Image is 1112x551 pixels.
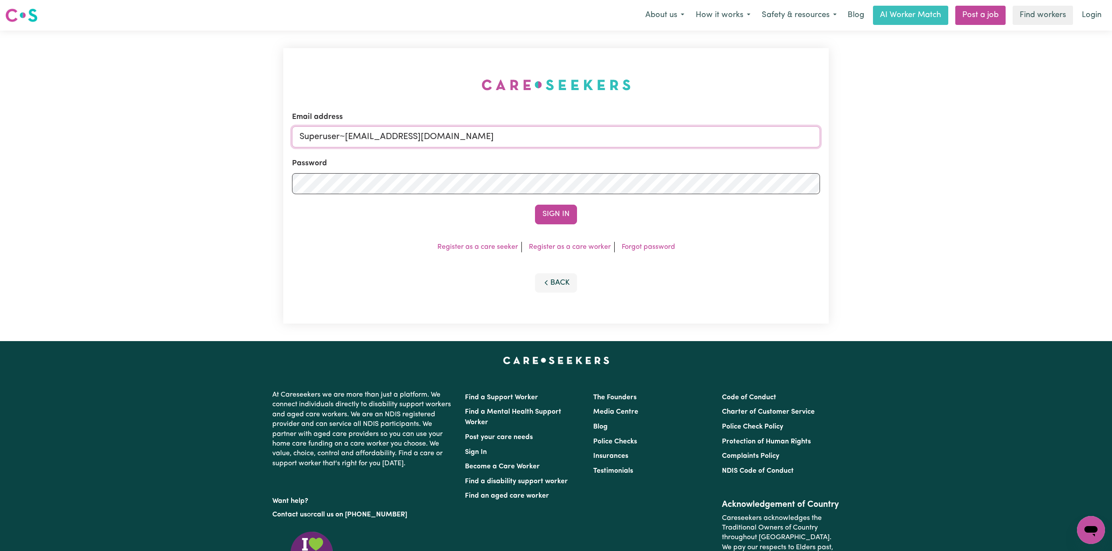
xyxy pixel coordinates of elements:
a: Code of Conduct [722,394,776,401]
a: The Founders [593,394,637,401]
label: Password [292,158,327,169]
button: Safety & resources [756,6,842,24]
a: NDIS Code of Conduct [722,467,794,474]
button: How it works [690,6,756,24]
a: Post a job [955,6,1006,25]
a: Contact us [272,511,307,518]
h2: Acknowledgement of Country [722,499,840,510]
button: Back [535,273,577,293]
p: or [272,506,454,523]
a: Post your care needs [465,434,533,441]
p: At Careseekers we are more than just a platform. We connect individuals directly to disability su... [272,387,454,472]
a: Protection of Human Rights [722,438,811,445]
a: Become a Care Worker [465,463,540,470]
a: AI Worker Match [873,6,948,25]
a: Register as a care seeker [437,244,518,251]
p: Want help? [272,493,454,506]
button: Sign In [535,205,577,224]
a: Careseekers home page [503,357,609,364]
input: Email address [292,126,820,147]
a: Police Check Policy [722,423,783,430]
a: Blog [842,6,869,25]
a: Find a Mental Health Support Worker [465,408,561,426]
a: Insurances [593,453,628,460]
a: Forgot password [622,244,675,251]
a: Login [1077,6,1107,25]
label: Email address [292,112,343,123]
a: Find a disability support worker [465,478,568,485]
a: Find workers [1013,6,1073,25]
a: Complaints Policy [722,453,779,460]
a: Register as a care worker [529,244,611,251]
a: Police Checks [593,438,637,445]
a: Sign In [465,449,487,456]
a: call us on [PHONE_NUMBER] [313,511,407,518]
a: Testimonials [593,467,633,474]
img: Careseekers logo [5,7,38,23]
a: Careseekers logo [5,5,38,25]
iframe: Button to launch messaging window [1077,516,1105,544]
a: Find an aged care worker [465,492,549,499]
a: Find a Support Worker [465,394,538,401]
a: Media Centre [593,408,638,415]
a: Charter of Customer Service [722,408,815,415]
a: Blog [593,423,608,430]
button: About us [640,6,690,24]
